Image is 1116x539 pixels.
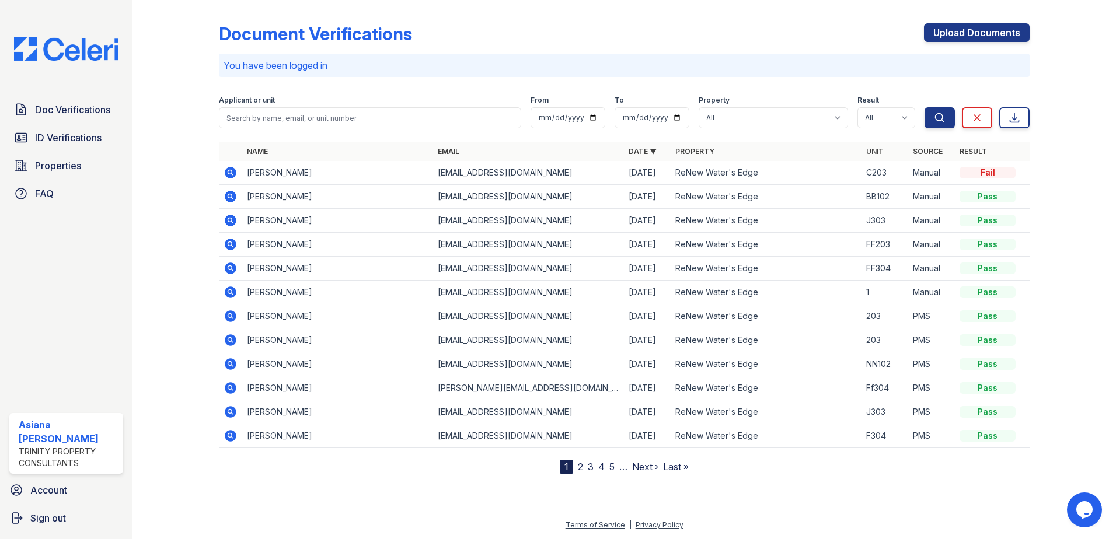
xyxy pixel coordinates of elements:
iframe: chat widget [1067,492,1104,527]
td: [DATE] [624,209,671,233]
a: Terms of Service [566,520,625,529]
td: [DATE] [624,257,671,281]
td: ReNew Water's Edge [671,304,862,328]
td: Manual [908,185,955,209]
div: Pass [960,406,1016,418]
td: ReNew Water's Edge [671,281,862,304]
td: J303 [862,209,908,233]
span: FAQ [35,187,54,201]
td: [EMAIL_ADDRESS][DOMAIN_NAME] [433,352,624,376]
td: 203 [862,304,908,328]
td: 203 [862,328,908,352]
td: NN102 [862,352,908,376]
div: Asiana [PERSON_NAME] [19,418,118,446]
td: [DATE] [624,161,671,185]
div: Pass [960,430,1016,442]
td: ReNew Water's Edge [671,328,862,352]
div: Pass [960,310,1016,322]
td: [DATE] [624,233,671,257]
td: [PERSON_NAME] [242,161,433,185]
td: ReNew Water's Edge [671,161,862,185]
td: [DATE] [624,281,671,304]
td: [EMAIL_ADDRESS][DOMAIN_NAME] [433,304,624,328]
a: 2 [578,461,583,473]
label: Property [699,96,730,105]
span: Sign out [30,511,66,525]
td: [DATE] [624,424,671,448]
a: Result [960,147,987,156]
img: CE_Logo_Blue-a8612792a0a2168367f1c8372b55b34899dd931a85d93a1a3d3e32e68fde9ad4.png [5,37,128,61]
td: ReNew Water's Edge [671,400,862,424]
div: Document Verifications [219,23,412,44]
a: FAQ [9,182,123,205]
td: [EMAIL_ADDRESS][DOMAIN_NAME] [433,161,624,185]
td: [PERSON_NAME] [242,281,433,304]
a: Email [438,147,459,156]
a: 5 [609,461,615,473]
div: Pass [960,262,1016,274]
a: Last » [663,461,689,473]
td: [PERSON_NAME] [242,400,433,424]
a: ID Verifications [9,126,123,149]
input: Search by name, email, or unit number [219,107,521,128]
td: FF304 [862,257,908,281]
td: PMS [908,424,955,448]
div: Pass [960,215,1016,226]
a: Property [675,147,714,156]
a: Next › [632,461,658,473]
td: [EMAIL_ADDRESS][DOMAIN_NAME] [433,328,624,352]
label: To [615,96,624,105]
td: [PERSON_NAME] [242,424,433,448]
td: C203 [862,161,908,185]
td: [PERSON_NAME] [242,352,433,376]
td: Manual [908,233,955,257]
td: [DATE] [624,304,671,328]
div: | [629,520,632,529]
div: 1 [560,460,573,474]
span: Account [30,483,67,497]
td: 1 [862,281,908,304]
td: [PERSON_NAME] [242,328,433,352]
td: Manual [908,161,955,185]
td: Manual [908,209,955,233]
a: Source [913,147,943,156]
td: [DATE] [624,185,671,209]
td: PMS [908,400,955,424]
td: [EMAIL_ADDRESS][DOMAIN_NAME] [433,209,624,233]
td: Manual [908,257,955,281]
div: Pass [960,239,1016,250]
td: [EMAIL_ADDRESS][DOMAIN_NAME] [433,424,624,448]
a: Account [5,478,128,502]
span: Doc Verifications [35,103,110,117]
td: [DATE] [624,352,671,376]
a: Date ▼ [629,147,657,156]
td: ReNew Water's Edge [671,233,862,257]
td: [EMAIL_ADDRESS][DOMAIN_NAME] [433,257,624,281]
td: ReNew Water's Edge [671,424,862,448]
a: Sign out [5,506,128,530]
a: 3 [588,461,594,473]
a: Doc Verifications [9,98,123,121]
a: 4 [598,461,605,473]
div: Trinity Property Consultants [19,446,118,469]
a: Unit [866,147,884,156]
td: [DATE] [624,376,671,400]
td: PMS [908,376,955,400]
td: [PERSON_NAME] [242,185,433,209]
td: PMS [908,304,955,328]
div: Pass [960,358,1016,370]
a: Name [247,147,268,156]
a: Properties [9,154,123,177]
span: ID Verifications [35,131,102,145]
td: J303 [862,400,908,424]
a: Privacy Policy [636,520,683,529]
td: [PERSON_NAME] [242,376,433,400]
div: Fail [960,167,1016,178]
td: ReNew Water's Edge [671,257,862,281]
td: FF203 [862,233,908,257]
p: You have been logged in [224,58,1025,72]
td: F304 [862,424,908,448]
td: ReNew Water's Edge [671,209,862,233]
td: Ff304 [862,376,908,400]
span: Properties [35,159,81,173]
